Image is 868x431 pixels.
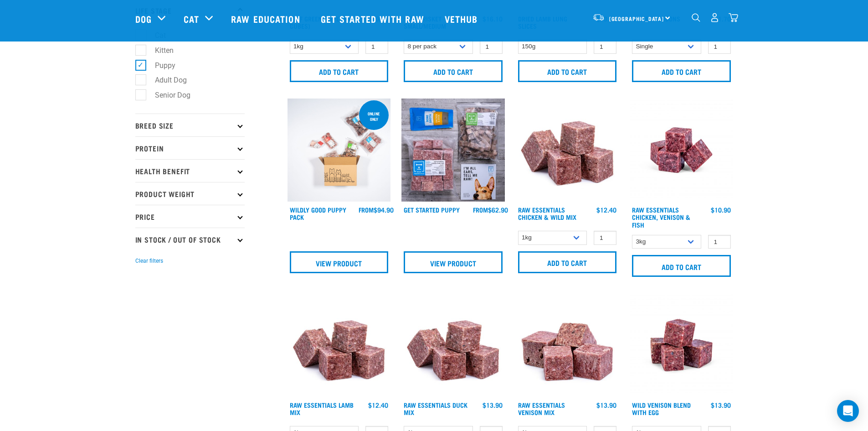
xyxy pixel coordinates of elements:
img: Venison Egg 1616 [630,293,733,397]
div: $13.90 [711,401,731,409]
label: Adult Dog [140,74,190,86]
a: Raw Essentials Chicken & Wild Mix [518,208,576,218]
a: Raw Essentials Chicken, Venison & Fish [632,208,690,226]
div: $13.90 [596,401,616,409]
img: van-moving.png [592,13,605,21]
div: $12.40 [368,401,388,409]
input: 1 [480,40,503,54]
label: Kitten [140,45,177,56]
img: user.png [710,13,719,22]
input: 1 [708,40,731,54]
p: Breed Size [135,114,245,136]
p: Price [135,205,245,228]
a: Get started with Raw [312,0,436,37]
p: Protein [135,136,245,159]
img: Pile Of Cubed Chicken Wild Meat Mix [516,99,619,202]
div: $94.90 [359,206,394,213]
div: Online Only [359,107,389,126]
input: Add to cart [518,251,617,273]
a: Raw Education [222,0,311,37]
a: Raw Essentials Venison Mix [518,403,565,414]
a: Wildly Good Puppy Pack [290,208,346,218]
label: Senior Dog [140,89,194,101]
p: In Stock / Out Of Stock [135,228,245,250]
a: View Product [290,251,389,273]
img: NPS Puppy Update [401,99,505,202]
a: Wild Venison Blend with Egg [632,403,691,414]
input: Add to cart [632,60,731,82]
div: $13.90 [483,401,503,409]
div: Open Intercom Messenger [837,400,859,422]
input: Add to cart [632,255,731,277]
a: View Product [404,251,503,273]
a: Vethub [436,0,489,37]
img: home-icon-1@2x.png [692,13,700,22]
img: Chicken Venison mix 1655 [630,99,733,202]
span: FROM [473,208,488,211]
input: 1 [365,40,388,54]
input: 1 [594,40,616,54]
img: 1113 RE Venison Mix 01 [516,293,619,397]
img: home-icon@2x.png [729,13,738,22]
a: Get Started Puppy [404,208,460,211]
div: $12.40 [596,206,616,213]
button: Clear filters [135,257,163,265]
input: 1 [594,231,616,245]
img: Puppy 0 2sec [288,99,391,202]
input: Add to cart [404,60,503,82]
input: 1 [708,235,731,249]
p: Health Benefit [135,159,245,182]
a: Dog [135,12,152,26]
a: Raw Essentials Lamb Mix [290,403,354,414]
a: Raw Essentials Duck Mix [404,403,467,414]
img: ?1041 RE Lamb Mix 01 [288,293,391,397]
input: Add to cart [290,60,389,82]
a: Cat [184,12,199,26]
div: $10.90 [711,206,731,213]
span: [GEOGRAPHIC_DATA] [609,17,664,20]
div: $62.90 [473,206,508,213]
span: FROM [359,208,374,211]
label: Puppy [140,60,179,71]
img: ?1041 RE Lamb Mix 01 [401,293,505,397]
p: Product Weight [135,182,245,205]
input: Add to cart [518,60,617,82]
